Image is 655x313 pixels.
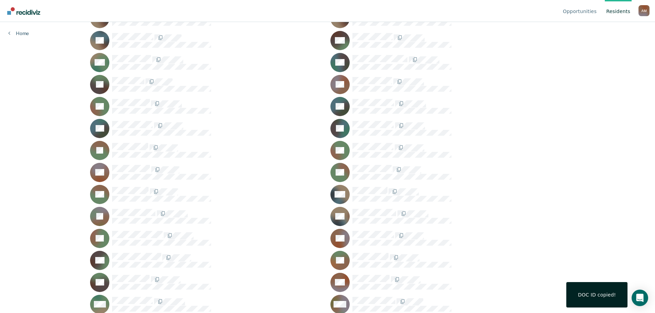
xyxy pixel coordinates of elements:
img: Recidiviz [7,7,40,15]
a: Home [8,30,29,36]
button: Profile dropdown button [638,5,649,16]
div: Open Intercom Messenger [632,290,648,306]
div: A M [638,5,649,16]
div: DOC ID copied! [578,292,616,298]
